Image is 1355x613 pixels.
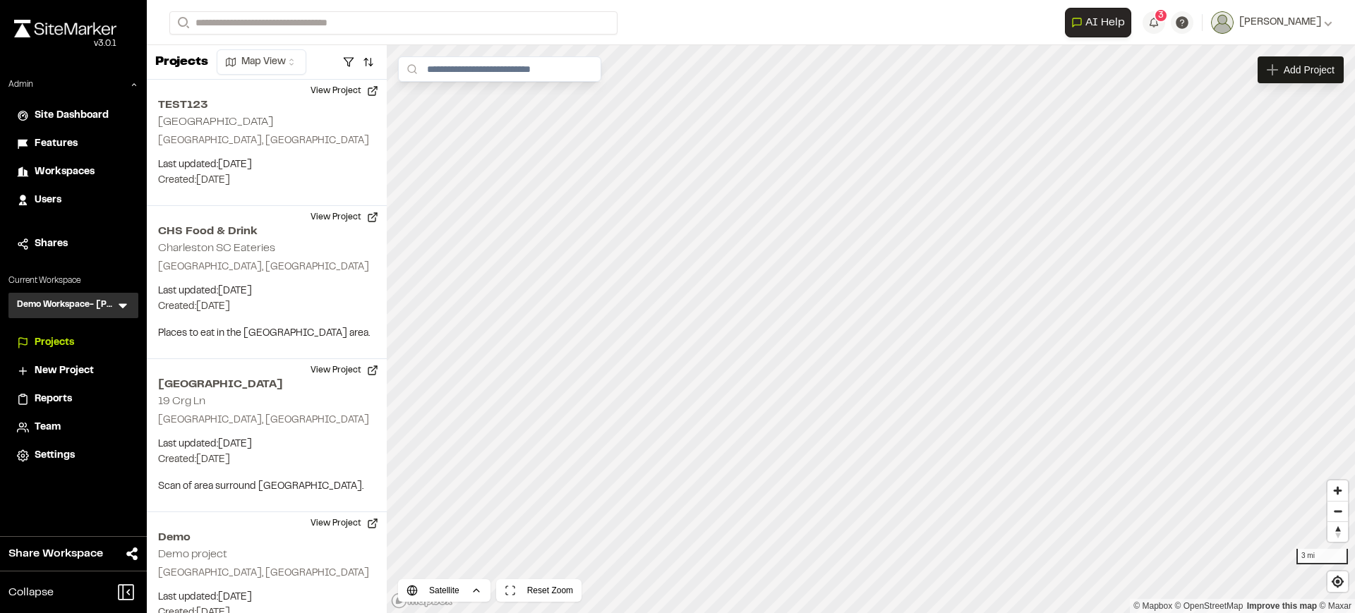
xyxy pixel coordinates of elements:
[1239,15,1321,30] span: [PERSON_NAME]
[17,136,130,152] a: Features
[35,420,61,435] span: Team
[1211,11,1234,34] img: User
[1175,601,1243,611] a: OpenStreetMap
[14,20,116,37] img: rebrand.png
[398,579,490,602] button: Satellite
[1143,11,1165,34] button: 3
[1327,480,1348,501] button: Zoom in
[8,274,138,287] p: Current Workspace
[158,413,375,428] p: [GEOGRAPHIC_DATA], [GEOGRAPHIC_DATA]
[158,437,375,452] p: Last updated: [DATE]
[8,78,33,91] p: Admin
[14,37,116,50] div: Oh geez...please don't...
[158,223,375,240] h2: CHS Food & Drink
[158,452,375,468] p: Created: [DATE]
[1065,8,1131,37] button: Open AI Assistant
[8,545,103,562] span: Share Workspace
[35,236,68,252] span: Shares
[1327,571,1348,592] button: Find my location
[1327,502,1348,521] span: Zoom out
[35,392,72,407] span: Reports
[158,284,375,299] p: Last updated: [DATE]
[35,363,94,379] span: New Project
[302,206,387,229] button: View Project
[1284,63,1335,77] span: Add Project
[158,173,375,188] p: Created: [DATE]
[17,335,130,351] a: Projects
[17,236,130,252] a: Shares
[387,45,1355,613] canvas: Map
[1327,521,1348,542] button: Reset bearing to north
[17,420,130,435] a: Team
[1296,549,1348,564] div: 3 mi
[155,53,208,72] p: Projects
[1085,14,1125,31] span: AI Help
[35,108,109,123] span: Site Dashboard
[158,590,375,605] p: Last updated: [DATE]
[17,108,130,123] a: Site Dashboard
[158,326,375,341] p: Places to eat in the [GEOGRAPHIC_DATA] area.
[35,164,95,180] span: Workspaces
[158,260,375,275] p: [GEOGRAPHIC_DATA], [GEOGRAPHIC_DATA]
[35,193,61,208] span: Users
[1158,9,1164,22] span: 3
[158,117,273,127] h2: [GEOGRAPHIC_DATA]
[17,164,130,180] a: Workspaces
[158,299,375,315] p: Created: [DATE]
[158,550,227,559] h2: Demo project
[35,335,74,351] span: Projects
[1211,11,1332,34] button: [PERSON_NAME]
[496,579,582,602] button: Reset Zoom
[17,363,130,379] a: New Project
[158,566,375,581] p: [GEOGRAPHIC_DATA], [GEOGRAPHIC_DATA]
[158,479,375,494] p: Scan of area surround [GEOGRAPHIC_DATA].
[158,157,375,173] p: Last updated: [DATE]
[158,529,375,546] h2: Demo
[158,396,205,406] h2: 19 Crg Ln
[1327,501,1348,521] button: Zoom out
[17,448,130,463] a: Settings
[391,593,453,609] a: Mapbox logo
[302,80,387,102] button: View Project
[35,448,75,463] span: Settings
[17,193,130,208] a: Users
[17,392,130,407] a: Reports
[35,136,78,152] span: Features
[169,11,195,35] button: Search
[17,298,116,312] h3: Demo Workspace- [PERSON_NAME]
[1065,8,1137,37] div: Open AI Assistant
[158,97,375,114] h2: TEST123
[302,359,387,382] button: View Project
[1133,601,1172,611] a: Mapbox
[1319,601,1351,611] a: Maxar
[1247,601,1317,611] a: Map feedback
[158,376,375,393] h2: [GEOGRAPHIC_DATA]
[8,584,54,601] span: Collapse
[302,512,387,535] button: View Project
[158,133,375,149] p: [GEOGRAPHIC_DATA], [GEOGRAPHIC_DATA]
[158,243,275,253] h2: Charleston SC Eateries
[1327,522,1348,542] span: Reset bearing to north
